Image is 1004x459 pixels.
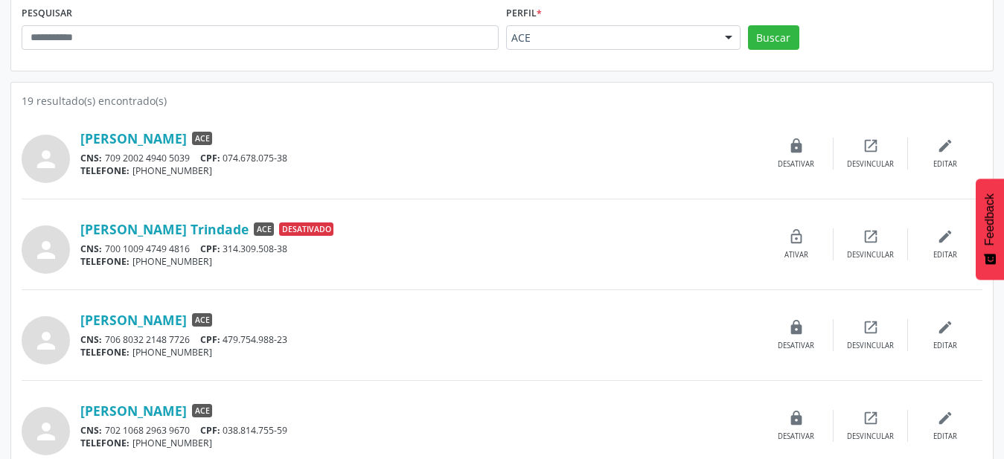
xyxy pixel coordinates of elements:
[847,250,894,260] div: Desvincular
[788,138,805,154] i: lock
[847,431,894,442] div: Desvincular
[22,93,982,109] div: 19 resultado(s) encontrado(s)
[33,146,60,173] i: person
[933,250,957,260] div: Editar
[937,138,953,154] i: edit
[983,193,997,245] span: Feedback
[33,327,60,354] i: person
[80,346,130,359] span: TELEFONE:
[933,159,957,170] div: Editar
[33,237,60,263] i: person
[80,130,187,147] a: [PERSON_NAME]
[80,164,130,177] span: TELEFONE:
[511,31,710,45] span: ACE
[200,152,220,164] span: CPF:
[937,410,953,426] i: edit
[788,228,805,245] i: lock_open
[784,250,808,260] div: Ativar
[847,159,894,170] div: Desvincular
[80,221,249,237] a: [PERSON_NAME] Trindade
[80,243,102,255] span: CNS:
[863,138,879,154] i: open_in_new
[80,243,759,255] div: 700 1009 4749 4816 314.309.508-38
[80,402,187,419] a: [PERSON_NAME]
[80,333,759,346] div: 706 8032 2148 7726 479.754.988-23
[937,228,953,245] i: edit
[200,243,220,255] span: CPF:
[80,437,759,449] div: [PHONE_NUMBER]
[22,2,72,25] label: PESQUISAR
[80,424,759,437] div: 702 1068 2963 9670 038.814.755-59
[80,312,187,328] a: [PERSON_NAME]
[254,222,274,236] span: ACE
[80,424,102,437] span: CNS:
[778,431,814,442] div: Desativar
[200,333,220,346] span: CPF:
[937,319,953,336] i: edit
[847,341,894,351] div: Desvincular
[80,346,759,359] div: [PHONE_NUMBER]
[80,152,759,164] div: 709 2002 4940 5039 074.678.075-38
[778,159,814,170] div: Desativar
[200,424,220,437] span: CPF:
[192,313,212,327] span: ACE
[33,418,60,445] i: person
[80,152,102,164] span: CNS:
[279,222,333,236] span: Desativado
[506,2,542,25] label: Perfil
[80,255,759,268] div: [PHONE_NUMBER]
[976,179,1004,280] button: Feedback - Mostrar pesquisa
[192,132,212,145] span: ACE
[748,25,799,51] button: Buscar
[863,319,879,336] i: open_in_new
[80,164,759,177] div: [PHONE_NUMBER]
[788,319,805,336] i: lock
[80,333,102,346] span: CNS:
[80,255,130,268] span: TELEFONE:
[788,410,805,426] i: lock
[80,437,130,449] span: TELEFONE:
[933,341,957,351] div: Editar
[863,228,879,245] i: open_in_new
[863,410,879,426] i: open_in_new
[192,404,212,417] span: ACE
[778,341,814,351] div: Desativar
[933,431,957,442] div: Editar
